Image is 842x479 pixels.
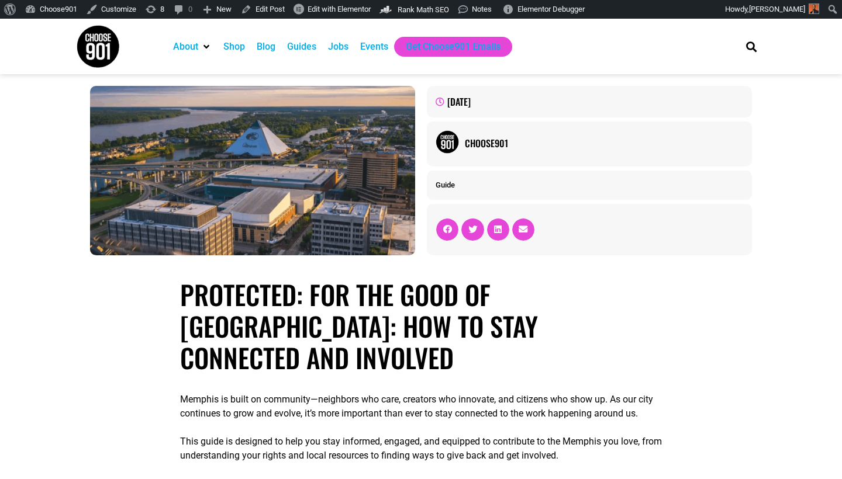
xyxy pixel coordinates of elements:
a: About [173,40,198,54]
div: Share on twitter [461,218,484,241]
p: Memphis is built on community—neighbors who care, creators who innovate, and citizens who show up... [180,393,662,421]
div: Share on facebook [436,218,458,241]
img: Picture of Choose901 [436,130,459,154]
span: Edit with Elementor [308,5,371,13]
a: Shop [223,40,245,54]
div: Share on linkedin [487,218,509,241]
a: Events [360,40,388,54]
a: Get Choose901 Emails [406,40,501,54]
h1: Protected: For the Good of [GEOGRAPHIC_DATA]: How to Stay Connected and Involved [180,279,662,373]
p: This guide is designed to help you stay informed, engaged, and equipped to contribute to the Memp... [180,435,662,463]
span: Rank Math SEO [398,5,449,14]
div: About [167,37,218,57]
a: Choose901 [465,136,743,150]
div: Share on email [512,218,534,241]
nav: Main nav [167,37,726,57]
a: Jobs [328,40,348,54]
span: [PERSON_NAME] [749,5,805,13]
time: [DATE] [447,95,471,109]
a: Blog [257,40,275,54]
a: Guides [287,40,316,54]
a: Guide [436,181,455,189]
div: Search [742,37,761,56]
